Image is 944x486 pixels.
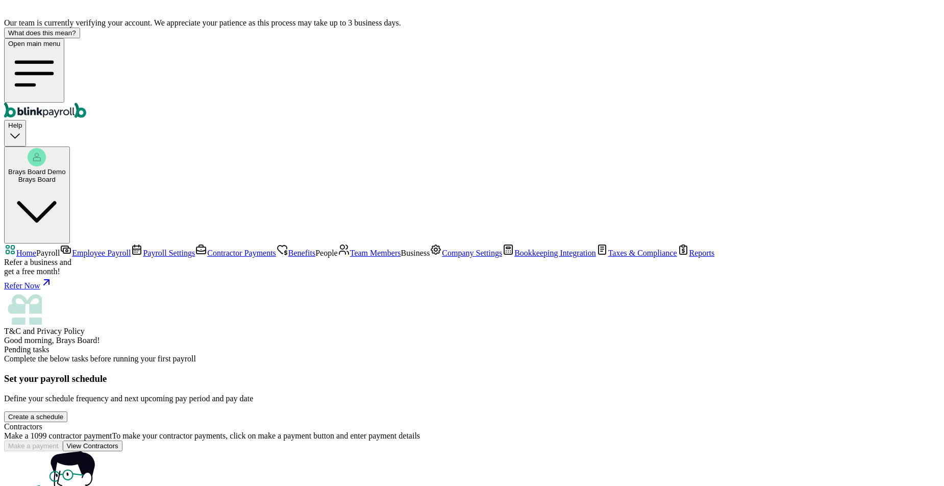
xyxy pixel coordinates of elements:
[4,28,80,38] button: What does this mean?
[430,249,502,257] a: Company Settings
[8,121,22,129] span: Help
[4,373,940,384] h3: Set your payroll schedule
[8,413,63,421] div: Create a schedule
[4,38,940,120] nav: Global
[112,431,420,440] span: To make your contractor payments, click on make a payment button and enter payment details
[689,249,715,257] span: Reports
[442,249,502,257] span: Company Settings
[207,249,276,257] span: Contractor Payments
[8,176,66,183] div: Brays Board
[338,249,401,257] a: Team Members
[315,249,338,257] span: People
[72,249,131,257] span: Employee Payroll
[36,249,60,257] span: Payroll
[195,249,276,257] a: Contractor Payments
[276,249,315,257] a: Benefits
[4,147,70,244] button: Brays Board DemoBrays Board
[60,249,131,257] a: Employee Payroll
[8,168,66,176] span: Brays Board Demo
[596,249,677,257] a: Taxes & Compliance
[608,249,677,257] span: Taxes & Compliance
[350,249,401,257] span: Team Members
[774,376,944,486] iframe: Chat Widget
[4,422,42,431] span: Contractors
[4,18,940,28] div: Our team is currently verifying your account. We appreciate your patience as this process may tak...
[4,249,36,257] a: Home
[4,345,940,354] div: Pending tasks
[4,411,67,422] button: Create a schedule
[4,441,63,451] button: Make a payment
[8,29,76,37] div: What does this mean?
[4,38,64,103] button: Open main menu
[4,327,85,335] span: and
[16,249,36,257] span: Home
[8,40,60,47] span: Open main menu
[143,249,195,257] span: Payroll Settings
[4,244,940,336] nav: Sidebar
[4,394,940,403] p: Define your schedule frequency and next upcoming pay period and pay date
[4,336,100,345] span: Good morning, Brays Board!
[288,249,315,257] span: Benefits
[4,327,21,335] span: T&C
[4,276,940,290] a: Refer Now
[514,249,596,257] span: Bookkeeping Integration
[37,327,85,335] span: Privacy Policy
[401,249,430,257] span: Business
[4,258,940,276] div: Refer a business and get a free month!
[4,431,112,440] span: Make a 1099 contractor payment
[63,441,122,451] button: View Contractors
[677,249,715,257] a: Reports
[4,120,26,146] button: Help
[502,249,596,257] a: Bookkeeping Integration
[4,354,196,363] span: Complete the below tasks before running your first payroll
[131,249,195,257] a: Payroll Settings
